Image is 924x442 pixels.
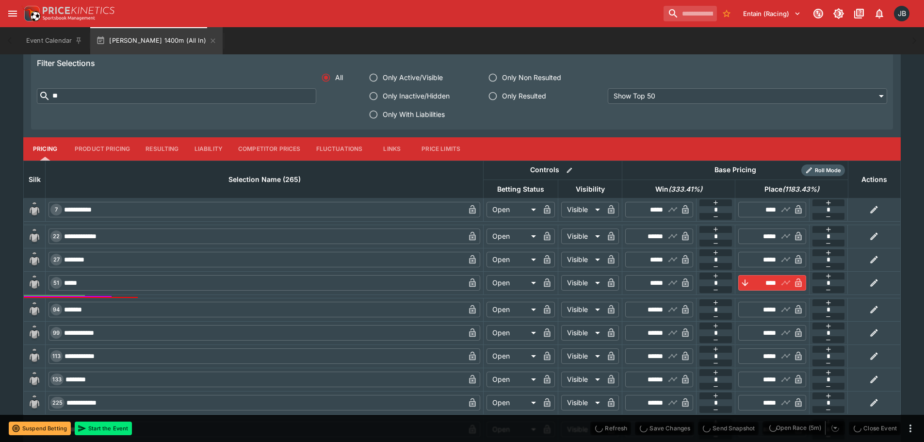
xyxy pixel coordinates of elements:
[801,164,845,176] div: Show/hide Price Roll mode configuration.
[335,72,343,82] span: All
[737,6,807,21] button: Select Tenant
[51,233,62,240] span: 22
[484,161,622,180] th: Controls
[27,202,42,217] img: blank-silk.png
[383,72,443,82] span: Only Active/Visible
[20,27,88,54] button: Event Calendar
[486,325,539,341] div: Open
[561,229,603,244] div: Visible
[894,6,909,21] div: Josh Brown
[230,137,308,161] button: Competitor Prices
[608,88,887,104] div: Show Top 50
[664,6,717,21] input: search
[762,421,845,435] div: split button
[486,302,539,317] div: Open
[830,5,847,22] button: Toggle light/dark mode
[218,174,311,185] span: Selection Name (265)
[370,137,414,161] button: Links
[563,164,576,177] button: Bulk edit
[43,7,114,14] img: PriceKinetics
[561,202,603,217] div: Visible
[53,206,60,213] span: 7
[486,183,555,195] span: Betting Status
[905,423,916,434] button: more
[850,5,868,22] button: Documentation
[711,164,760,176] div: Base Pricing
[782,183,819,195] em: ( 1183.43 %)
[486,372,539,387] div: Open
[502,72,561,82] span: Only Non Resulted
[486,395,539,410] div: Open
[27,275,42,291] img: blank-silk.png
[27,372,42,387] img: blank-silk.png
[4,5,21,22] button: open drawer
[50,399,65,406] span: 225
[811,166,845,175] span: Roll Mode
[561,302,603,317] div: Visible
[27,302,42,317] img: blank-silk.png
[75,422,132,435] button: Start the Event
[561,325,603,341] div: Visible
[21,4,41,23] img: PriceKinetics Logo
[23,137,67,161] button: Pricing
[37,58,887,68] h6: Filter Selections
[383,109,445,119] span: Only With Liabilities
[871,5,888,22] button: Notifications
[486,348,539,364] div: Open
[645,183,713,195] span: Win(333.41%)
[848,161,900,198] th: Actions
[27,252,42,267] img: blank-silk.png
[90,27,223,54] button: [PERSON_NAME] 1400m (All In)
[565,183,616,195] span: Visibility
[51,256,62,263] span: 27
[668,183,702,195] em: ( 333.41 %)
[561,395,603,410] div: Visible
[383,91,450,101] span: Only Inactive/Hidden
[50,353,63,360] span: 113
[51,279,61,286] span: 51
[24,161,46,198] th: Silk
[308,137,371,161] button: Fluctuations
[719,6,734,21] button: No Bookmarks
[138,137,186,161] button: Resulting
[27,229,42,244] img: blank-silk.png
[51,306,62,313] span: 94
[187,137,230,161] button: Liability
[51,329,62,336] span: 99
[414,137,468,161] button: Price Limits
[50,376,64,383] span: 133
[486,275,539,291] div: Open
[561,275,603,291] div: Visible
[43,16,95,20] img: Sportsbook Management
[561,348,603,364] div: Visible
[754,183,830,195] span: Place(1183.43%)
[561,372,603,387] div: Visible
[502,91,546,101] span: Only Resulted
[27,395,42,410] img: blank-silk.png
[27,348,42,364] img: blank-silk.png
[67,137,138,161] button: Product Pricing
[891,3,912,24] button: Josh Brown
[9,422,71,435] button: Suspend Betting
[486,252,539,267] div: Open
[810,5,827,22] button: Connected to PK
[561,252,603,267] div: Visible
[27,325,42,341] img: blank-silk.png
[486,229,539,244] div: Open
[486,202,539,217] div: Open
